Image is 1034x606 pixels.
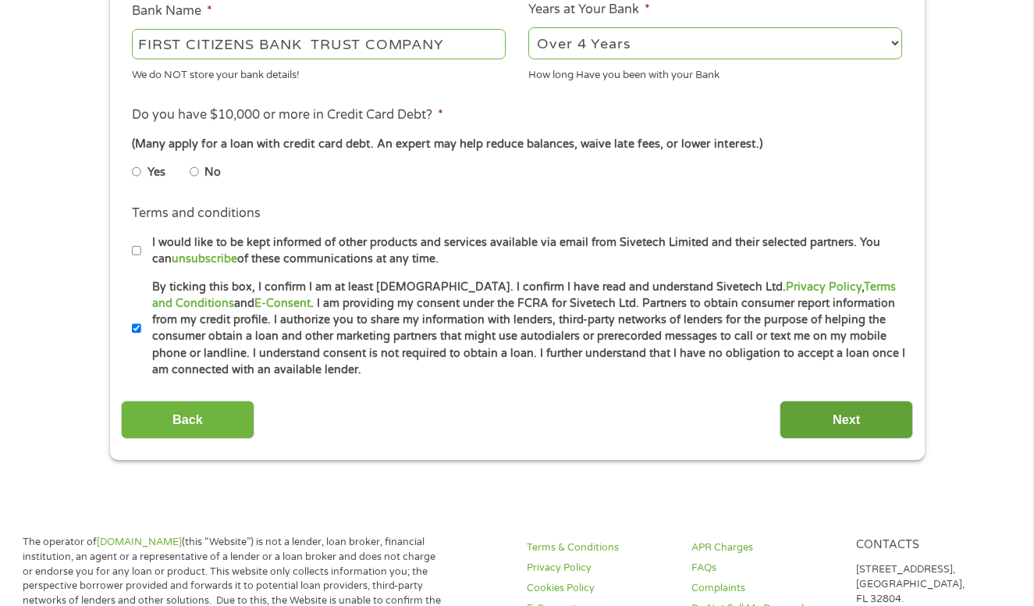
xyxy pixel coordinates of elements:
[132,205,261,222] label: Terms and conditions
[527,540,673,555] a: Terms & Conditions
[172,252,237,266] a: unsubscribe
[121,401,254,439] input: Back
[147,164,165,181] label: Yes
[691,561,837,576] a: FAQs
[528,2,650,18] label: Years at Your Bank
[856,538,1002,553] h4: Contacts
[528,62,902,83] div: How long Have you been with your Bank
[691,540,837,555] a: APR Charges
[204,164,221,181] label: No
[132,136,901,153] div: (Many apply for a loan with credit card debt. An expert may help reduce balances, waive late fees...
[141,234,907,268] label: I would like to be kept informed of other products and services available via email from Sivetech...
[97,536,182,548] a: [DOMAIN_NAME]
[132,3,212,20] label: Bank Name
[152,280,896,310] a: Terms and Conditions
[132,107,443,123] label: Do you have $10,000 or more in Credit Card Debt?
[786,280,862,294] a: Privacy Policy
[527,561,673,576] a: Privacy Policy
[780,401,913,439] input: Next
[141,279,907,379] label: By ticking this box, I confirm I am at least [DEMOGRAPHIC_DATA]. I confirm I have read and unders...
[254,297,311,310] a: E-Consent
[527,581,673,596] a: Cookies Policy
[132,62,506,83] div: We do NOT store your bank details!
[691,581,837,596] a: Complaints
